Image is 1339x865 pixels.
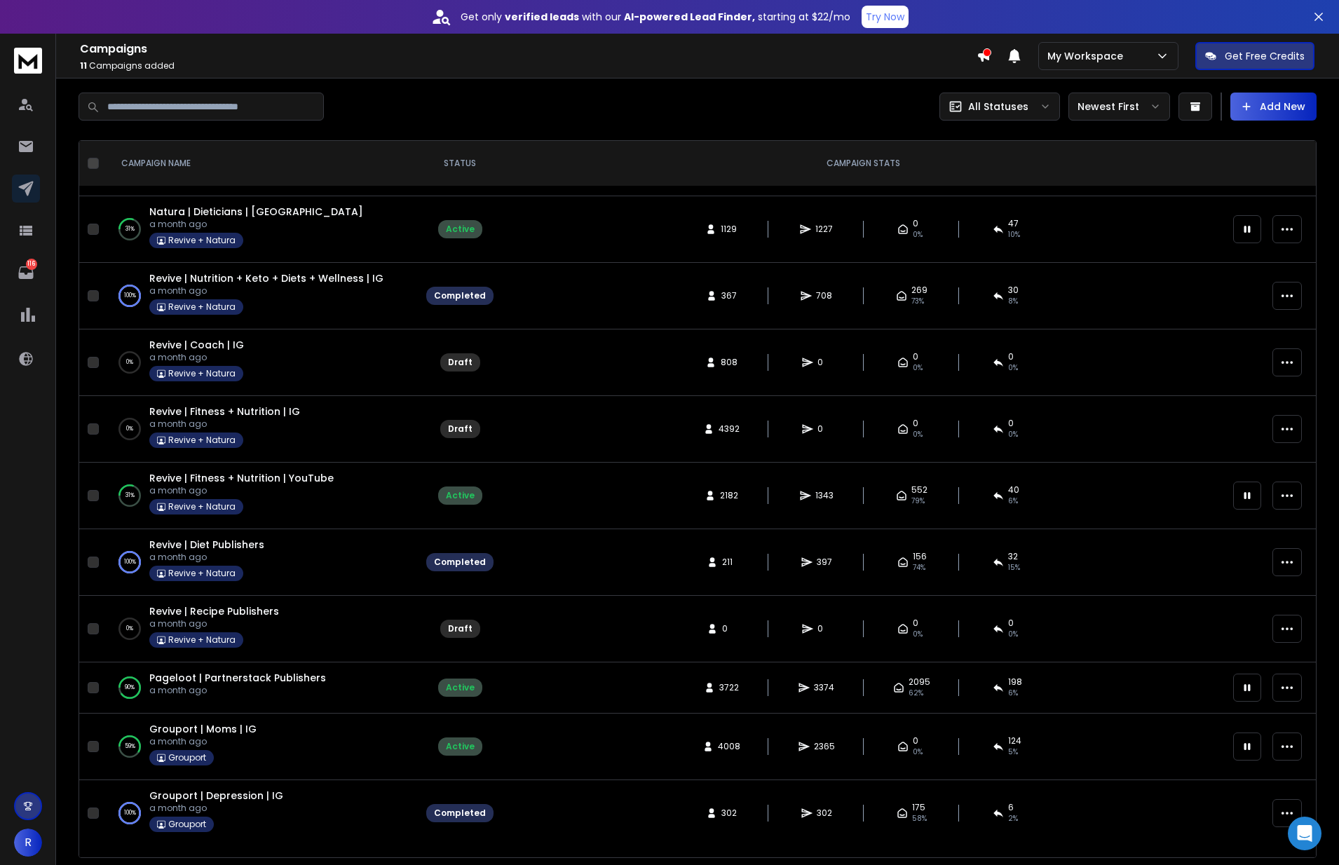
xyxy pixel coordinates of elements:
[1008,418,1014,429] span: 0
[168,501,236,512] p: Revive + Natura
[125,740,135,754] p: 59 %
[1008,229,1020,240] span: 10 %
[1008,218,1019,229] span: 47
[168,368,236,379] p: Revive + Natura
[817,557,832,568] span: 397
[104,596,418,662] td: 0%Revive | Recipe Publishersa month agoRevive + Natura
[149,722,257,736] a: Grouport | Moms | IG
[434,808,486,819] div: Completed
[913,351,918,362] span: 0
[125,222,135,236] p: 31 %
[913,618,918,629] span: 0
[104,463,418,529] td: 31%Revive | Fitness + Nutrition | YouTubea month agoRevive + Natura
[817,808,832,819] span: 302
[1008,362,1018,374] span: 0%
[14,48,42,74] img: logo
[721,290,737,301] span: 367
[149,285,383,297] p: a month ago
[1008,802,1014,813] span: 6
[909,688,923,699] span: 62 %
[149,618,279,629] p: a month ago
[12,259,40,287] a: 116
[722,623,736,634] span: 0
[502,141,1225,186] th: CAMPAIGN STATS
[168,301,236,313] p: Revive + Natura
[149,404,300,418] a: Revive | Fitness + Nutrition | IG
[104,714,418,780] td: 59%Grouport | Moms | IGa month agoGrouport
[913,562,925,573] span: 74 %
[913,362,923,374] span: 0%
[913,418,918,429] span: 0
[815,224,833,235] span: 1227
[149,789,283,803] span: Grouport | Depression | IG
[817,423,831,435] span: 0
[446,741,475,752] div: Active
[913,629,923,640] span: 0%
[911,484,927,496] span: 552
[446,682,475,693] div: Active
[446,490,475,501] div: Active
[126,622,133,636] p: 0 %
[126,422,133,436] p: 0 %
[168,752,206,763] p: Grouport
[124,555,136,569] p: 100 %
[817,623,831,634] span: 0
[913,229,923,240] span: 0%
[719,682,739,693] span: 3722
[26,259,37,270] p: 116
[448,423,473,435] div: Draft
[1047,49,1129,63] p: My Workspace
[104,529,418,596] td: 100%Revive | Diet Publishersa month agoRevive + Natura
[104,780,418,847] td: 100%Grouport | Depression | IGa month agoGrouport
[1008,813,1018,824] span: 2 %
[168,435,236,446] p: Revive + Natura
[149,471,334,485] a: Revive | Fitness + Nutrition | YouTube
[1288,817,1321,850] div: Open Intercom Messenger
[149,538,264,552] a: Revive | Diet Publishers
[80,41,977,57] h1: Campaigns
[913,735,918,747] span: 0
[124,806,136,820] p: 100 %
[912,802,925,813] span: 175
[14,829,42,857] button: R
[1008,688,1018,699] span: 6 %
[149,205,363,219] a: Natura | Dieticians | [GEOGRAPHIC_DATA]
[816,290,832,301] span: 708
[434,557,486,568] div: Completed
[104,396,418,463] td: 0%Revive | Fitness + Nutrition | IGa month agoRevive + Natura
[149,736,257,747] p: a month ago
[149,671,326,685] a: Pageloot | Partnerstack Publishers
[1008,562,1020,573] span: 15 %
[817,357,831,368] span: 0
[149,685,326,696] p: a month ago
[149,352,244,363] p: a month ago
[721,224,737,235] span: 1129
[862,6,909,28] button: Try Now
[720,490,738,501] span: 2182
[505,10,579,24] strong: verified leads
[913,551,927,562] span: 156
[149,552,264,563] p: a month ago
[1008,484,1019,496] span: 40
[814,682,834,693] span: 3374
[448,623,473,634] div: Draft
[124,289,136,303] p: 100 %
[149,338,244,352] span: Revive | Coach | IG
[913,747,923,758] span: 0 %
[1195,42,1314,70] button: Get Free Credits
[80,60,87,71] span: 11
[149,271,383,285] a: Revive | Nutrition + Keto + Diets + Wellness | IG
[1008,629,1018,640] span: 0%
[1068,93,1170,121] button: Newest First
[149,604,279,618] a: Revive | Recipe Publishers
[149,485,334,496] p: a month ago
[866,10,904,24] p: Try Now
[721,357,738,368] span: 808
